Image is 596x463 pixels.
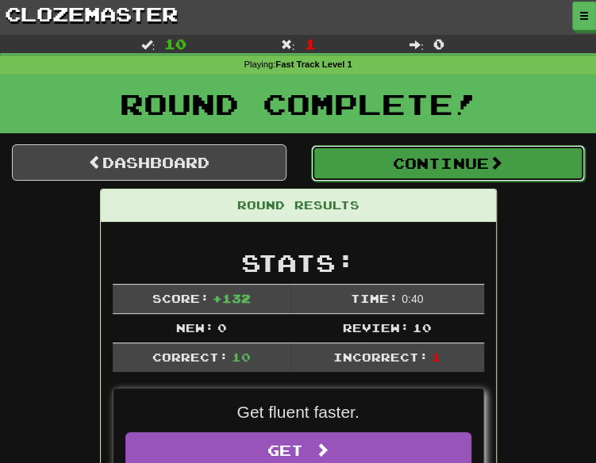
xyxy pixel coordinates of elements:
span: 1 [304,36,315,52]
span: 0 : 40 [402,293,423,305]
span: Score: [152,292,210,305]
span: : [410,39,424,50]
span: 1 [432,350,441,364]
span: : [281,39,295,50]
div: Round Results [101,189,496,222]
span: Time: [351,292,398,305]
span: 0 [433,36,444,52]
p: Get fluent faster. [125,400,471,424]
span: 10 [413,321,432,335]
a: Dashboard [12,144,286,181]
span: New: [176,321,214,335]
span: Incorrect: [333,350,429,364]
h1: Round Complete! [6,88,590,120]
button: Continue [311,145,586,182]
span: 10 [164,36,186,52]
span: 10 [232,350,251,364]
span: + 132 [213,292,251,305]
span: Review: [343,321,410,335]
span: 0 [217,321,227,335]
h2: Stats: [113,250,484,276]
strong: Fast Track Level 1 [275,59,352,69]
span: Correct: [152,350,229,364]
span: : [140,39,155,50]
